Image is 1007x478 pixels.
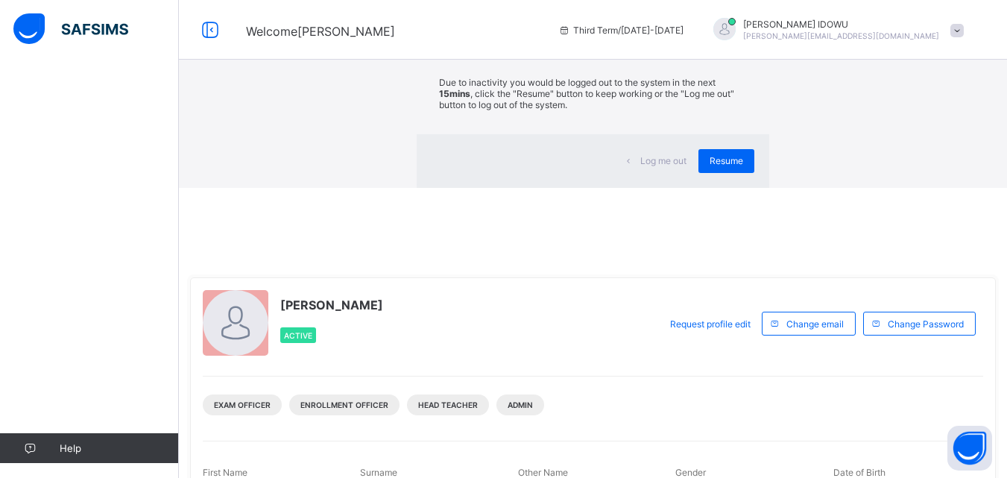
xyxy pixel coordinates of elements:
span: [PERSON_NAME] IDOWU [743,19,939,30]
span: Request profile edit [670,318,751,330]
span: Resume [710,155,743,166]
strong: 15mins [439,88,470,99]
p: Due to inactivity you would be logged out to the system in the next , click the "Resume" button t... [439,77,747,110]
span: First Name [203,467,247,478]
span: Change Password [888,318,964,330]
span: Exam Officer [214,400,271,409]
span: Enrollment Officer [300,400,388,409]
span: Welcome [PERSON_NAME] [246,24,395,39]
span: Admin [508,400,533,409]
button: Open asap [947,426,992,471]
span: Other Name [518,467,568,478]
span: Log me out [640,155,686,166]
span: Change email [786,318,844,330]
span: Head Teacher [418,400,478,409]
span: Help [60,442,178,454]
span: [PERSON_NAME] [280,298,383,312]
img: safsims [13,13,128,45]
div: DORCASIDOWU [698,18,971,43]
span: Surname [360,467,397,478]
span: Active [284,331,312,340]
span: [PERSON_NAME][EMAIL_ADDRESS][DOMAIN_NAME] [743,31,939,40]
span: Date of Birth [833,467,886,478]
span: Gender [675,467,706,478]
span: session/term information [558,25,684,36]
